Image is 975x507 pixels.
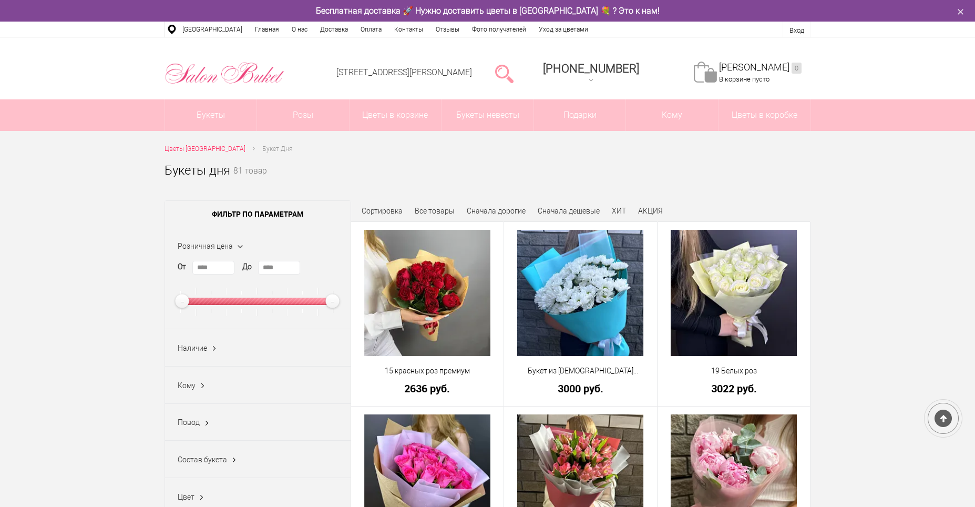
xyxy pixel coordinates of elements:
[176,22,249,37] a: [GEOGRAPHIC_DATA]
[165,59,285,87] img: Цветы Нижний Новгород
[511,383,650,394] a: 3000 руб.
[354,22,388,37] a: Оплата
[165,144,245,155] a: Цветы [GEOGRAPHIC_DATA]
[362,207,403,215] span: Сортировка
[442,99,533,131] a: Букеты невесты
[719,99,810,131] a: Цветы в коробке
[467,207,526,215] a: Сначала дорогие
[178,418,200,427] span: Повод
[165,201,351,227] span: Фильтр по параметрам
[178,261,186,272] label: От
[719,75,769,83] span: В корзине пусто
[638,207,663,215] a: АКЦИЯ
[358,383,497,394] a: 2636 руб.
[664,366,804,377] a: 19 Белых роз
[233,167,267,192] small: 81 товар
[538,207,600,215] a: Сначала дешевые
[165,161,230,180] h1: Букеты дня
[415,207,455,215] a: Все товары
[429,22,466,37] a: Отзывы
[285,22,314,37] a: О нас
[364,230,490,356] img: 15 красных роз премиум
[350,99,442,131] a: Цветы в корзине
[165,99,257,131] a: Букеты
[612,207,626,215] a: ХИТ
[358,366,497,377] a: 15 красных роз премиум
[789,26,804,34] a: Вход
[178,344,207,352] span: Наличие
[336,67,472,77] a: [STREET_ADDRESS][PERSON_NAME]
[262,145,293,153] span: Букет Дня
[165,145,245,153] span: Цветы [GEOGRAPHIC_DATA]
[242,261,252,272] label: До
[537,58,645,88] a: [PHONE_NUMBER]
[157,5,819,16] div: Бесплатная доставка 🚀 Нужно доставить цветы в [GEOGRAPHIC_DATA] 💐 ? Это к нам!
[543,62,639,75] span: [PHONE_NUMBER]
[664,383,804,394] a: 3022 руб.
[257,99,349,131] a: Розы
[511,366,650,377] a: Букет из [DEMOGRAPHIC_DATA] кустовых
[517,230,643,356] img: Букет из хризантем кустовых
[314,22,354,37] a: Доставка
[466,22,532,37] a: Фото получателей
[249,22,285,37] a: Главная
[178,493,194,501] span: Цвет
[719,62,802,74] a: [PERSON_NAME]
[792,63,802,74] ins: 0
[671,230,797,356] img: 19 Белых роз
[532,22,594,37] a: Уход за цветами
[178,381,196,390] span: Кому
[626,99,718,131] span: Кому
[388,22,429,37] a: Контакты
[178,242,233,250] span: Розничная цена
[534,99,626,131] a: Подарки
[178,455,227,464] span: Состав букета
